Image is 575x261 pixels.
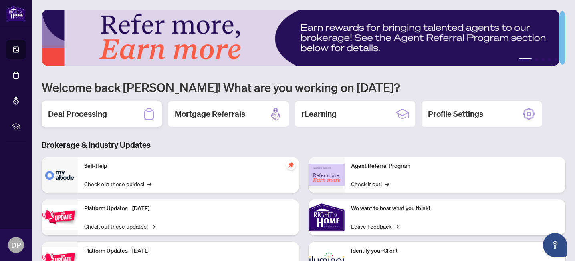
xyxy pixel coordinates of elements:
p: We want to hear what you think! [351,204,559,213]
h2: Profile Settings [428,108,483,120]
span: → [385,179,389,188]
a: Leave Feedback→ [351,222,399,231]
span: → [147,179,151,188]
img: Agent Referral Program [309,164,345,186]
button: 4 [548,58,551,61]
p: Self-Help [84,162,293,171]
img: logo [6,6,26,21]
h2: rLearning [301,108,337,120]
h3: Brokerage & Industry Updates [42,139,565,151]
span: → [395,222,399,231]
button: 5 [554,58,557,61]
button: 1 [519,58,532,61]
img: Self-Help [42,157,78,193]
span: pushpin [286,160,296,170]
p: Platform Updates - [DATE] [84,247,293,255]
span: DP [11,239,21,251]
a: Check it out!→ [351,179,389,188]
p: Platform Updates - [DATE] [84,204,293,213]
span: → [151,222,155,231]
img: Platform Updates - July 21, 2025 [42,205,78,230]
img: Slide 0 [42,10,559,66]
a: Check out these updates!→ [84,222,155,231]
button: 2 [535,58,538,61]
button: 3 [541,58,545,61]
a: Check out these guides!→ [84,179,151,188]
h1: Welcome back [PERSON_NAME]! What are you working on [DATE]? [42,80,565,95]
img: We want to hear what you think! [309,199,345,235]
p: Agent Referral Program [351,162,559,171]
button: Open asap [543,233,567,257]
h2: Mortgage Referrals [175,108,245,120]
h2: Deal Processing [48,108,107,120]
p: Identify your Client [351,247,559,255]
